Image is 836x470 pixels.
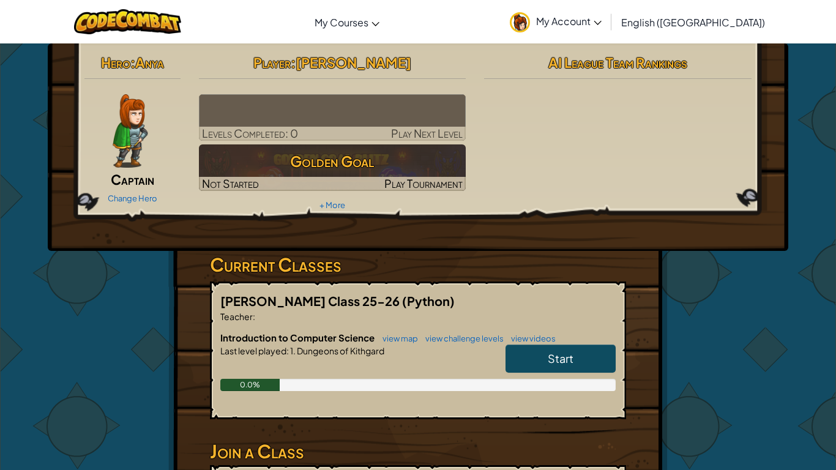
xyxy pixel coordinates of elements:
span: : [291,54,296,71]
a: view map [376,334,418,343]
span: [PERSON_NAME] Class 25-26 [220,293,402,308]
span: Play Tournament [384,176,463,190]
img: avatar [510,12,530,32]
h3: Golden Goal [199,147,466,175]
img: captain-pose.png [113,94,147,168]
a: My Courses [308,6,386,39]
span: My Courses [315,16,368,29]
h3: Current Classes [210,251,626,278]
span: Last level played [220,345,286,356]
span: AI League Team Rankings [548,54,687,71]
span: English ([GEOGRAPHIC_DATA]) [621,16,765,29]
a: + More [319,200,345,210]
span: Introduction to Computer Science [220,332,376,343]
span: Play Next Level [391,126,463,140]
a: Golden GoalNot StartedPlay Tournament [199,144,466,191]
span: Teacher [220,311,253,322]
span: [PERSON_NAME] [296,54,411,71]
a: Play Next Level [199,94,466,141]
span: My Account [536,15,602,28]
span: Hero [101,54,130,71]
span: Levels Completed: 0 [202,126,298,140]
span: Start [548,351,573,365]
a: English ([GEOGRAPHIC_DATA]) [615,6,771,39]
span: : [130,54,135,71]
span: : [286,345,289,356]
span: 1. [289,345,296,356]
h3: Join a Class [210,438,626,465]
a: view challenge levels [419,334,504,343]
img: CodeCombat logo [74,9,181,34]
img: Golden Goal [199,144,466,191]
span: (Python) [402,293,455,308]
span: Player [253,54,291,71]
span: Not Started [202,176,259,190]
span: Captain [111,171,154,188]
a: Change Hero [108,193,157,203]
a: My Account [504,2,608,41]
div: 0.0% [220,379,280,391]
span: Anya [135,54,164,71]
a: view videos [505,334,556,343]
span: : [253,311,255,322]
span: Dungeons of Kithgard [296,345,384,356]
